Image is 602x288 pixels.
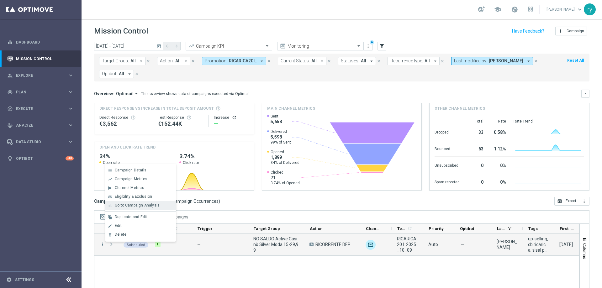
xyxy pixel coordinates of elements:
span: 3.74% of Opened [271,181,300,186]
button: Optibot: All arrow_drop_down [99,70,134,78]
span: Analyze [16,123,68,127]
div: Data Studio [7,139,68,145]
span: Duplicate and Edit [115,215,147,219]
i: show_chart [108,177,112,181]
i: lightbulb [7,156,13,161]
span: All [425,58,430,64]
span: Clicked [271,170,300,175]
span: First in Range [560,226,575,231]
div: Dropped [435,127,460,137]
span: Channel Metrics [115,186,144,190]
span: Execute [16,107,68,111]
span: Recurrence type: [390,58,423,64]
div: ry [584,3,596,15]
span: Calculate column [406,225,412,232]
i: join_inner [108,195,112,199]
button: equalizer Dashboard [7,40,74,45]
i: close [135,72,139,76]
i: keyboard_arrow_right [68,122,74,128]
div: Plan [7,89,68,95]
span: Opened [271,149,299,154]
div: Rate [491,119,506,124]
i: arrow_drop_down [134,91,139,97]
span: Click rate [183,160,199,165]
h3: Campaign List [94,198,220,204]
span: Delete [115,232,126,237]
button: close [440,58,445,65]
span: 5,598 [271,134,291,140]
div: 33 [467,127,483,137]
i: gps_fixed [7,89,13,95]
i: close [267,59,271,63]
div: Optibot [7,150,74,167]
div: Direct Response [99,115,148,120]
div: Dashboard [7,34,74,50]
div: Increase [214,115,249,120]
span: 5,658 [271,119,282,124]
div: track_changes Analyze keyboard_arrow_right [7,123,74,128]
ng-select: Campaign KPI [186,42,272,50]
i: close [191,59,195,63]
div: Unsubscribed [435,160,460,170]
button: file_copy Duplicate and Edit [105,213,176,222]
button: open_in_browser Export [554,197,579,206]
span: Plan [16,90,68,94]
div: radina yordanova [497,239,517,250]
span: Auto [428,242,438,247]
a: Mission Control [16,50,74,67]
span: school [494,6,501,13]
span: Templates [397,226,406,231]
button: refresh [232,115,237,120]
button: Mission Control [7,56,74,61]
button: close [326,58,332,65]
div: This overview shows data of campaigns executed via Optimail [141,91,250,97]
div: 1.12% [491,143,506,153]
button: today [156,42,163,51]
i: file_copy [108,215,112,219]
i: more_vert [366,44,371,49]
h2: 34% [99,153,169,160]
button: person_search Explore keyboard_arrow_right [7,73,74,78]
button: more_vert [100,242,105,247]
span: A [309,243,314,246]
i: arrow_back [165,44,170,48]
i: arrow_drop_down [526,58,531,64]
i: play_circle_outline [7,106,13,112]
span: Target Group [254,226,280,231]
span: Target Group: [102,58,129,64]
button: arrow_back [163,42,172,50]
div: 0 [467,176,483,186]
span: All [311,58,317,64]
div: play_circle_outline Execute keyboard_arrow_right [7,106,74,111]
i: arrow_drop_down [319,58,325,64]
multiple-options-button: Export to CSV [554,198,589,203]
div: €152,438 [158,120,203,128]
div: There are unsaved changes [370,40,374,45]
img: Other [378,240,388,250]
span: 1,899 [271,154,299,160]
div: Analyze [7,123,68,128]
span: Campaign [567,29,584,33]
div: +10 [66,156,74,160]
button: list Campaign Details [105,166,176,175]
i: refresh [407,226,412,231]
span: Current Status: [281,58,310,64]
span: Tags [528,226,538,231]
i: arrow_drop_down [432,58,438,64]
span: Sent [271,114,282,119]
button: more_vert [579,197,589,206]
button: lightbulb Optibot +10 [7,156,74,161]
button: delete_forever Delete [105,230,176,239]
span: Optibot [460,226,474,231]
i: settings [6,277,12,283]
span: Columns [582,243,587,259]
span: [PERSON_NAME] [489,58,523,64]
button: close [266,58,272,65]
button: Promotion: RICARICA20 L arrow_drop_down [202,57,266,65]
button: gps_fixed Plan keyboard_arrow_right [7,90,74,95]
i: close [327,59,331,63]
div: Explore [7,73,68,78]
h2: 3.74% [179,153,249,160]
